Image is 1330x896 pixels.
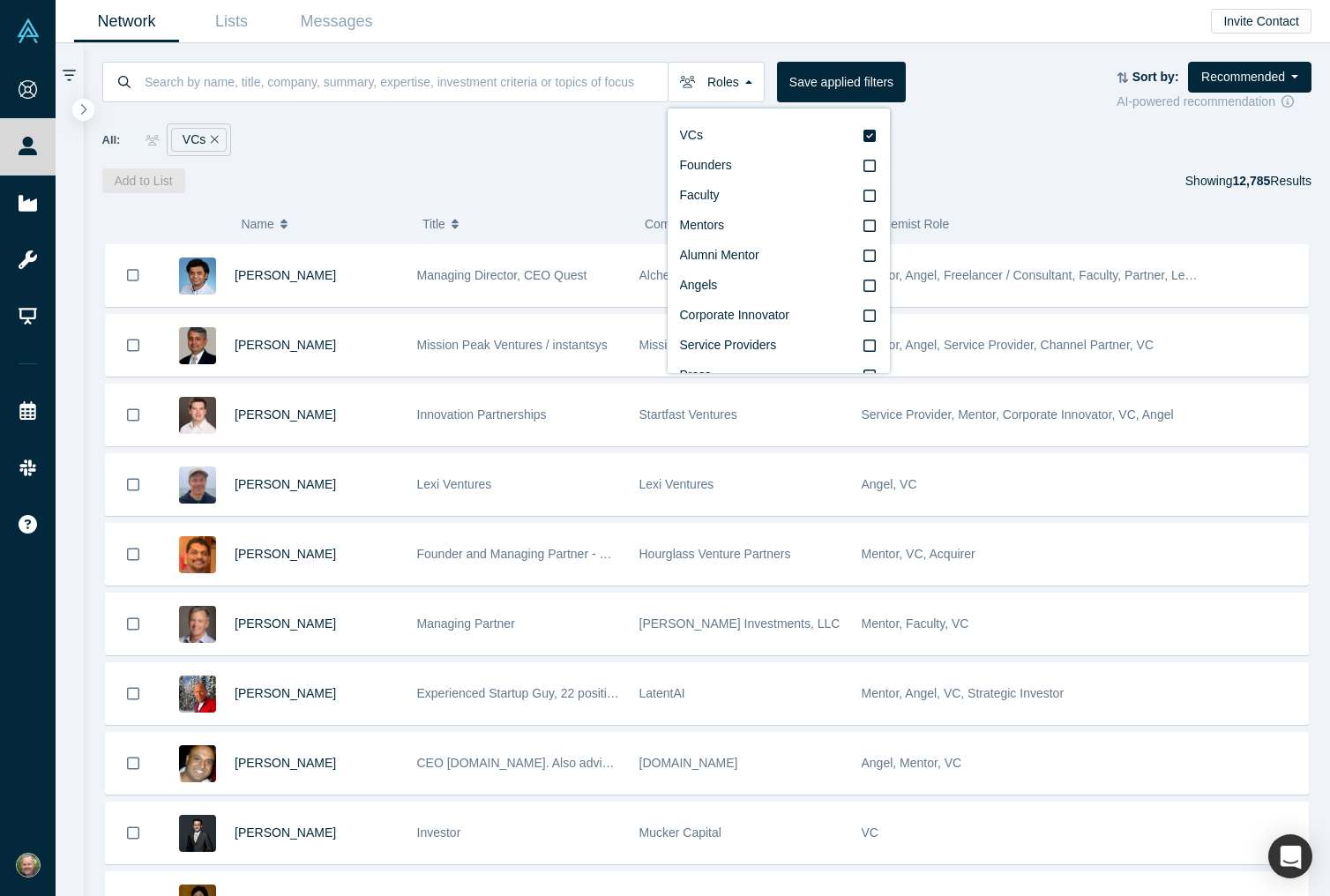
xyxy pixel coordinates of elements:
[235,686,336,700] a: [PERSON_NAME]
[179,327,216,364] img: Vipin Chawla's Profile Image
[862,268,1240,282] span: Mentor, Angel, Freelancer / Consultant, Faculty, Partner, Lecturer, VC
[417,268,587,282] span: Managing Director, CEO Quest
[106,594,161,654] button: Bookmark
[235,616,336,631] a: [PERSON_NAME]
[106,454,161,515] button: Bookmark
[417,547,751,561] span: Founder and Managing Partner - Hourglass Venture Partners
[680,188,720,202] span: Faculty
[862,338,1154,352] span: Mentor, Angel, Service Provider, Channel Partner, VC
[106,733,161,794] button: Bookmark
[862,616,969,631] span: Mentor, Faculty, VC
[862,547,975,561] span: Mentor, VC, Acquirer
[16,19,41,43] img: Alchemist Vault Logo
[680,278,718,292] span: Angels
[235,477,336,491] a: [PERSON_NAME]
[639,477,714,491] span: Lexi Ventures
[179,606,216,643] img: Steve King's Profile Image
[422,205,626,243] button: Title
[106,244,161,306] button: Bookmark
[1232,174,1311,188] span: Results
[417,477,492,491] span: Lexi Ventures
[171,128,227,152] div: VCs
[1185,168,1311,193] div: Showing
[106,385,161,445] button: Bookmark
[179,536,216,573] img: Ravi Subramanian's Profile Image
[680,368,712,382] span: Press
[639,756,738,770] span: [DOMAIN_NAME]
[179,745,216,782] img: Ben Cherian's Profile Image
[680,128,703,142] span: VCs
[106,803,161,863] button: Bookmark
[205,130,219,150] button: Remove Filter
[241,205,404,243] button: Name
[639,407,737,422] span: Startfast Ventures
[235,268,336,282] a: [PERSON_NAME]
[862,477,917,491] span: Angel, VC
[74,1,179,42] a: Network
[668,62,765,102] button: Roles
[235,825,336,840] a: [PERSON_NAME]
[179,467,216,504] img: Jonah Probell's Profile Image
[639,268,751,282] span: Alchemist Acclerator
[680,338,777,352] span: Service Providers
[680,218,725,232] span: Mentors
[645,205,848,243] button: Company
[417,756,972,770] span: CEO [DOMAIN_NAME]. Also advising and investing. Previously w/ Red Hat, Inktank, DreamHost, etc.
[179,815,216,852] img: Jerry Chen's Profile Image
[179,1,284,42] a: Lists
[1132,70,1179,84] strong: Sort by:
[422,205,445,243] span: Title
[777,62,906,102] button: Save applied filters
[639,686,685,700] span: LatentAI
[680,158,732,172] span: Founders
[417,825,461,840] span: Investor
[106,663,161,724] button: Bookmark
[417,338,608,352] span: Mission Peak Ventures / instantsys
[639,338,765,352] span: Mission Peak Ventures
[179,676,216,713] img: Bruce Graham's Profile Image
[1211,9,1311,34] button: Invite Contact
[143,61,668,102] input: Search by name, title, company, summary, expertise, investment criteria or topics of focus
[235,756,336,770] a: [PERSON_NAME]
[235,407,336,422] a: [PERSON_NAME]
[1117,93,1311,111] div: AI-powered recommendation
[867,217,949,231] span: Alchemist Role
[235,338,336,352] a: [PERSON_NAME]
[645,205,698,243] span: Company
[639,825,721,840] span: Mucker Capital
[862,825,878,840] span: VC
[179,397,216,434] img: Michael Thaney's Profile Image
[179,258,216,295] img: Gnani Palanikumar's Profile Image
[862,686,1065,700] span: Mentor, Angel, VC, Strategic Investor
[284,1,389,42] a: Messages
[106,315,161,376] button: Bookmark
[1232,174,1270,188] strong: 12,785
[106,524,161,585] button: Bookmark
[102,168,185,193] button: Add to List
[16,853,41,877] img: David Canavan's Account
[680,248,759,262] span: Alumni Mentor
[235,547,336,561] a: [PERSON_NAME]
[417,407,547,422] span: Innovation Partnerships
[1188,62,1311,93] button: Recommended
[862,756,962,770] span: Angel, Mentor, VC
[417,616,515,631] span: Managing Partner
[639,547,791,561] span: Hourglass Venture Partners
[102,131,121,149] span: All:
[639,616,841,631] span: [PERSON_NAME] Investments, LLC
[417,686,690,700] span: Experienced Startup Guy, 22 positive exits to date
[680,308,790,322] span: Corporate Innovator
[862,407,1174,422] span: Service Provider, Mentor, Corporate Innovator, VC, Angel
[241,205,273,243] span: Name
